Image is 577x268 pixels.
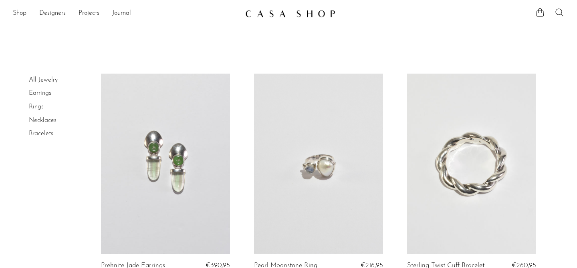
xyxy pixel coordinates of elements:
a: Journal [112,8,131,19]
nav: Desktop navigation [13,7,239,20]
a: Shop [13,8,26,19]
a: Rings [29,104,44,110]
a: Earrings [29,90,51,96]
a: Necklaces [29,117,56,124]
ul: NEW HEADER MENU [13,7,239,20]
a: Designers [39,8,66,19]
a: All Jewelry [29,77,58,83]
a: Bracelets [29,130,53,137]
a: Projects [79,8,99,19]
